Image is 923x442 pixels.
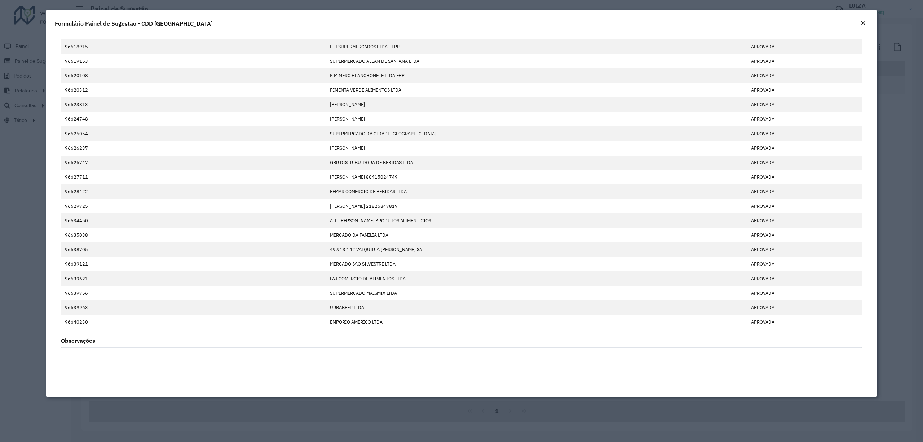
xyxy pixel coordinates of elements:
[747,39,862,54] td: APROVADA
[747,315,862,329] td: APROVADA
[326,141,747,155] td: [PERSON_NAME]
[326,39,747,54] td: FTJ SUPERMERCADOS LTDA - EPP
[747,141,862,155] td: APROVADA
[326,228,747,242] td: MERCADO DA FAMILIA LTDA
[326,184,747,199] td: FEMAR COMERCIO DE BEBIDAS LTDA
[747,242,862,257] td: APROVADA
[326,242,747,257] td: 49.913.142 VALQUIRIA [PERSON_NAME] SA
[61,54,326,68] td: 96619153
[61,199,326,213] td: 96629725
[61,242,326,257] td: 96638705
[747,257,862,271] td: APROVADA
[61,315,326,329] td: 96640230
[61,271,326,286] td: 96639621
[326,257,747,271] td: MERCADO SAO SILVESTRE LTDA
[747,112,862,126] td: APROVADA
[326,68,747,83] td: K M MERC E LANCHONETE LTDA EPP
[61,83,326,97] td: 96620312
[326,126,747,141] td: SUPERMERCADO DA CIDADE [GEOGRAPHIC_DATA]
[326,315,747,329] td: EMPORIO AMERICO LTDA
[747,271,862,286] td: APROVADA
[747,300,862,315] td: APROVADA
[61,336,95,345] label: Observações
[326,112,747,126] td: [PERSON_NAME]
[326,286,747,300] td: SUPERMERCADO MAISMIX LTDA
[747,184,862,199] td: APROVADA
[747,54,862,68] td: APROVADA
[860,20,866,26] em: Fechar
[55,19,213,28] h4: Formulário Painel de Sugestão - CDD [GEOGRAPHIC_DATA]
[326,54,747,68] td: SUPERMERCADO ALEAN DE SANTANA LTDA
[326,199,747,213] td: [PERSON_NAME] 21825847819
[61,213,326,228] td: 96634450
[747,228,862,242] td: APROVADA
[747,213,862,228] td: APROVADA
[747,170,862,184] td: APROVADA
[326,83,747,97] td: PIMENTA VERDE ALIMENTOS LTDA
[61,112,326,126] td: 96624748
[858,19,868,28] button: Close
[61,68,326,83] td: 96620108
[747,199,862,213] td: APROVADA
[326,300,747,315] td: URBABEER LTDA
[61,184,326,199] td: 96628422
[747,126,862,141] td: APROVADA
[747,83,862,97] td: APROVADA
[326,97,747,112] td: [PERSON_NAME]
[61,257,326,271] td: 96639121
[326,271,747,286] td: LAJ COMERCIO DE ALIMENTOS LTDA
[326,213,747,228] td: A. L. [PERSON_NAME] PRODUTOS ALIMENTICIOS
[326,156,747,170] td: GBR DISTRIBUIDORA DE BEBIDAS LTDA
[61,300,326,315] td: 96639963
[61,156,326,170] td: 96626747
[61,39,326,54] td: 96618915
[747,156,862,170] td: APROVADA
[747,286,862,300] td: APROVADA
[61,97,326,112] td: 96623813
[326,170,747,184] td: [PERSON_NAME] 80415024749
[61,228,326,242] td: 96635038
[61,126,326,141] td: 96625054
[61,170,326,184] td: 96627711
[747,97,862,112] td: APROVADA
[747,68,862,83] td: APROVADA
[61,286,326,300] td: 96639756
[61,141,326,155] td: 96626237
